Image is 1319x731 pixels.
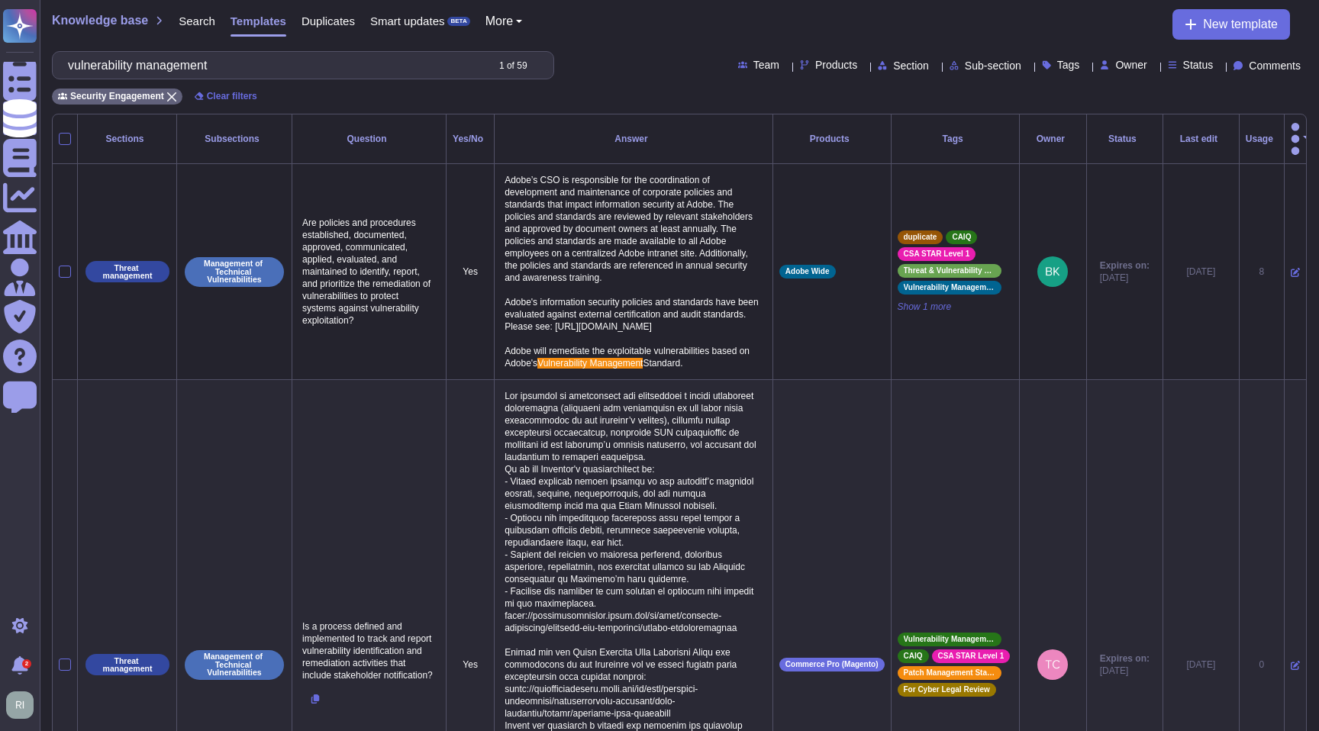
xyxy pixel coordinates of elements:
div: 0 [1246,659,1278,671]
div: Usage [1246,134,1278,143]
span: Threat & Vulnerability Management [904,267,995,275]
div: Tags [898,134,1013,143]
div: 1 of 59 [499,61,527,70]
p: Are policies and procedures established, documented, approved, communicated, applied, evaluated, ... [298,213,440,330]
span: Commerce Pro (Magento) [785,661,879,668]
div: [DATE] [1169,266,1233,278]
img: user [1037,649,1068,680]
span: Expires on: [1100,259,1150,272]
p: Management of Technical Vulnerabilities [190,652,279,677]
span: Clear filters [207,92,257,101]
span: More [485,15,513,27]
span: CAIQ [904,652,923,660]
span: Smart updates [370,15,445,27]
input: Search by keywords [60,52,485,79]
span: Duplicates [302,15,355,27]
span: [DATE] [1100,272,1150,284]
p: Management of Technical Vulnerabilities [190,259,279,284]
div: Last edit [1169,134,1233,143]
img: user [1037,256,1068,287]
span: CSA STAR Level 1 [904,250,970,258]
button: More [485,15,523,27]
button: New template [1172,9,1290,40]
span: Adobe’s CSO is responsible for the coordination of development and maintenance of corporate polic... [505,175,761,369]
span: Comments [1249,60,1301,71]
span: Security Engagement [70,92,164,101]
span: Patch Management Standard [904,669,995,677]
div: Answer [501,134,766,143]
div: Sections [84,134,170,143]
span: CAIQ [952,233,971,241]
span: Search [179,15,215,27]
span: Vulnerability Management [904,284,995,291]
div: BETA [447,17,469,26]
span: [DATE] [1100,665,1150,677]
p: Yes [453,266,488,278]
div: Subsections [183,134,285,143]
span: Templates [231,15,286,27]
img: user [6,691,34,719]
span: Adobe Wide [785,268,830,275]
p: Yes [453,659,488,671]
span: Team [753,60,779,70]
div: Owner [1026,134,1080,143]
p: Threat management [91,657,164,673]
span: Standard. [643,358,682,369]
span: Products [815,60,857,70]
span: Show 1 more [898,301,1013,313]
span: Owner [1115,60,1146,70]
p: Threat management [91,264,164,280]
span: Vulnerability Management Standard [904,636,995,643]
span: Vulnerability Management [537,358,643,369]
div: 2 [22,659,31,668]
p: Is a process defined and implemented to track and report vulnerability identification and remedia... [298,617,440,685]
div: Yes/No [453,134,488,143]
div: [DATE] [1169,659,1233,671]
div: 8 [1246,266,1278,278]
span: Tags [1057,60,1080,70]
span: Knowledge base [52,14,148,27]
span: Status [1183,60,1214,70]
span: Sub-section [965,60,1021,71]
button: user [3,688,44,722]
div: Status [1093,134,1156,143]
div: Question [298,134,440,143]
div: Products [779,134,885,143]
span: For Cyber Legal Review [904,686,990,694]
span: CSA STAR Level 1 [938,652,1005,660]
span: New template [1203,18,1278,31]
span: Expires on: [1100,652,1150,665]
span: Section [893,60,929,71]
span: duplicate [904,233,937,241]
